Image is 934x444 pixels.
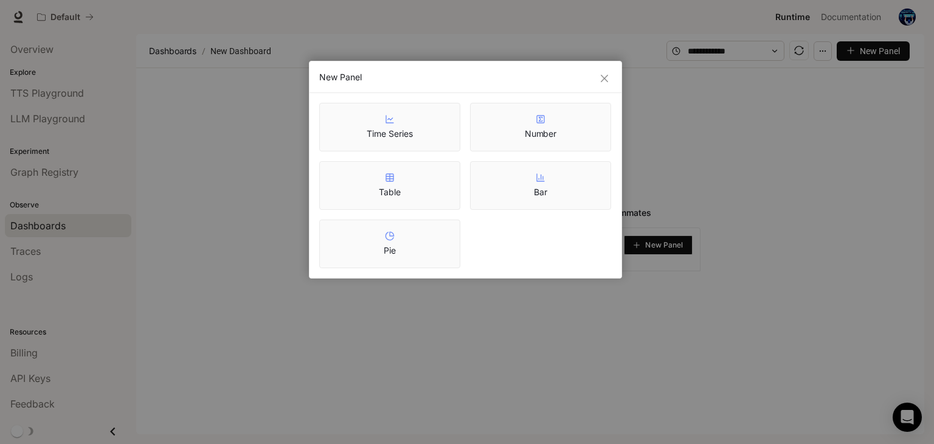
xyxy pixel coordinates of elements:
span: New Panel [645,242,683,248]
img: User avatar [899,9,916,26]
a: Documentation [816,5,890,29]
article: Pie [384,245,396,257]
div: New Panel [319,71,612,83]
p: Default [50,12,80,23]
button: User avatar [895,5,919,29]
span: close [600,74,609,83]
div: Open Intercom Messenger [893,403,922,432]
article: New Dashboard [208,40,274,63]
button: Close [598,72,611,85]
span: New Panel [860,44,900,58]
span: plus [846,46,855,55]
article: Table [379,186,401,198]
button: New Panel [624,235,693,255]
button: Dashboards [146,44,199,58]
span: Runtime [775,10,810,25]
button: All workspaces [32,5,99,29]
span: Documentation [821,10,881,25]
article: Bar [534,186,547,198]
article: Time Series [367,128,412,140]
span: plus [633,241,640,249]
span: sync [794,46,804,55]
button: New Panel [837,41,910,61]
span: Dashboards [149,44,196,58]
a: Runtime [770,5,815,29]
article: Number [525,128,557,140]
span: / [202,44,206,58]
